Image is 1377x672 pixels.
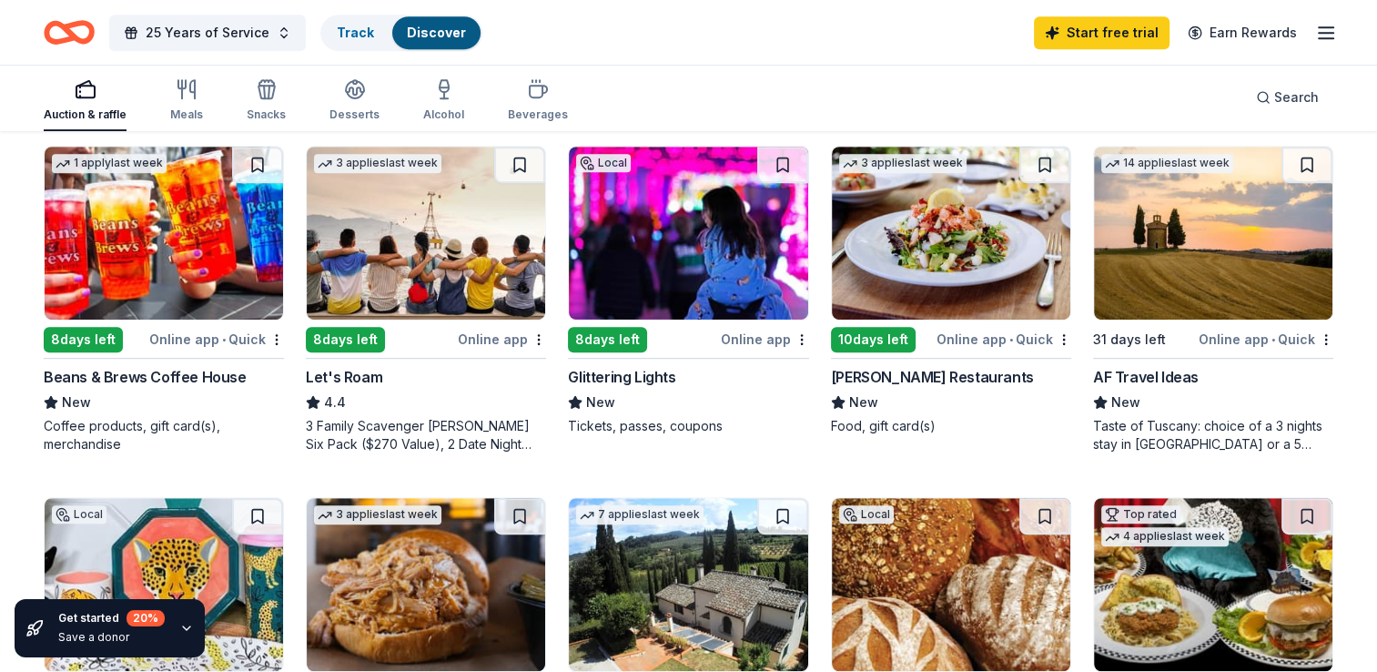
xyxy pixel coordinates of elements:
[1093,146,1333,453] a: Image for AF Travel Ideas14 applieslast week31 days leftOnline app•QuickAF Travel IdeasNewTaste o...
[831,146,1071,435] a: Image for Cameron Mitchell Restaurants3 applieslast week10days leftOnline app•Quick[PERSON_NAME] ...
[568,366,675,388] div: Glittering Lights
[832,498,1070,671] img: Image for Great Harvest Henderson
[52,505,106,524] div: Local
[1271,332,1275,347] span: •
[1093,329,1166,351] div: 31 days left
[320,15,482,51] button: TrackDiscover
[62,392,91,413] span: New
[1101,527,1229,546] div: 4 applies last week
[44,327,123,352] div: 8 days left
[44,366,247,388] div: Beans & Brews Coffee House
[1101,505,1180,524] div: Top rated
[329,71,380,131] button: Desserts
[314,154,441,173] div: 3 applies last week
[1094,498,1332,671] img: Image for Black Bear Diner
[423,107,464,122] div: Alcohol
[45,498,283,671] img: Image for Color Me Mine (Henderson)
[721,328,809,351] div: Online app
[222,332,226,347] span: •
[1101,154,1233,173] div: 14 applies last week
[52,154,167,173] div: 1 apply last week
[1093,366,1199,388] div: AF Travel Ideas
[1009,332,1013,347] span: •
[1094,147,1332,320] img: Image for AF Travel Ideas
[324,392,346,413] span: 4.4
[1093,417,1333,453] div: Taste of Tuscany: choice of a 3 nights stay in [GEOGRAPHIC_DATA] or a 5 night stay in [GEOGRAPHIC...
[247,107,286,122] div: Snacks
[306,366,382,388] div: Let's Roam
[149,328,284,351] div: Online app Quick
[146,22,269,44] span: 25 Years of Service
[568,327,647,352] div: 8 days left
[314,505,441,524] div: 3 applies last week
[568,146,808,435] a: Image for Glittering LightsLocal8days leftOnline appGlittering LightsNewTickets, passes, coupons
[1034,16,1169,49] a: Start free trial
[831,366,1034,388] div: [PERSON_NAME] Restaurants
[337,25,374,40] a: Track
[839,154,967,173] div: 3 applies last week
[247,71,286,131] button: Snacks
[307,498,545,671] img: Image for Mission BBQ
[1111,392,1140,413] span: New
[44,417,284,453] div: Coffee products, gift card(s), merchandise
[109,15,306,51] button: 25 Years of Service
[1199,328,1333,351] div: Online app Quick
[45,147,283,320] img: Image for Beans & Brews Coffee House
[839,505,894,524] div: Local
[458,328,546,351] div: Online app
[44,107,127,122] div: Auction & raffle
[306,146,546,453] a: Image for Let's Roam3 applieslast week8days leftOnline appLet's Roam4.43 Family Scavenger [PERSON...
[44,11,95,54] a: Home
[306,417,546,453] div: 3 Family Scavenger [PERSON_NAME] Six Pack ($270 Value), 2 Date Night Scavenger [PERSON_NAME] Two ...
[586,392,615,413] span: New
[44,71,127,131] button: Auction & raffle
[127,610,165,626] div: 20 %
[58,630,165,645] div: Save a donor
[568,417,808,435] div: Tickets, passes, coupons
[831,417,1071,435] div: Food, gift card(s)
[407,25,466,40] a: Discover
[569,498,807,671] img: Image for Villa Sogni D’Oro
[508,107,568,122] div: Beverages
[58,610,165,626] div: Get started
[1274,87,1319,108] span: Search
[170,71,203,131] button: Meals
[1241,79,1333,116] button: Search
[831,327,916,352] div: 10 days left
[307,147,545,320] img: Image for Let's Roam
[849,392,878,413] span: New
[170,107,203,122] div: Meals
[937,328,1071,351] div: Online app Quick
[508,71,568,131] button: Beverages
[576,154,631,172] div: Local
[329,107,380,122] div: Desserts
[569,147,807,320] img: Image for Glittering Lights
[44,146,284,453] a: Image for Beans & Brews Coffee House1 applylast week8days leftOnline app•QuickBeans & Brews Coffe...
[306,327,385,352] div: 8 days left
[423,71,464,131] button: Alcohol
[1177,16,1308,49] a: Earn Rewards
[576,505,704,524] div: 7 applies last week
[832,147,1070,320] img: Image for Cameron Mitchell Restaurants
